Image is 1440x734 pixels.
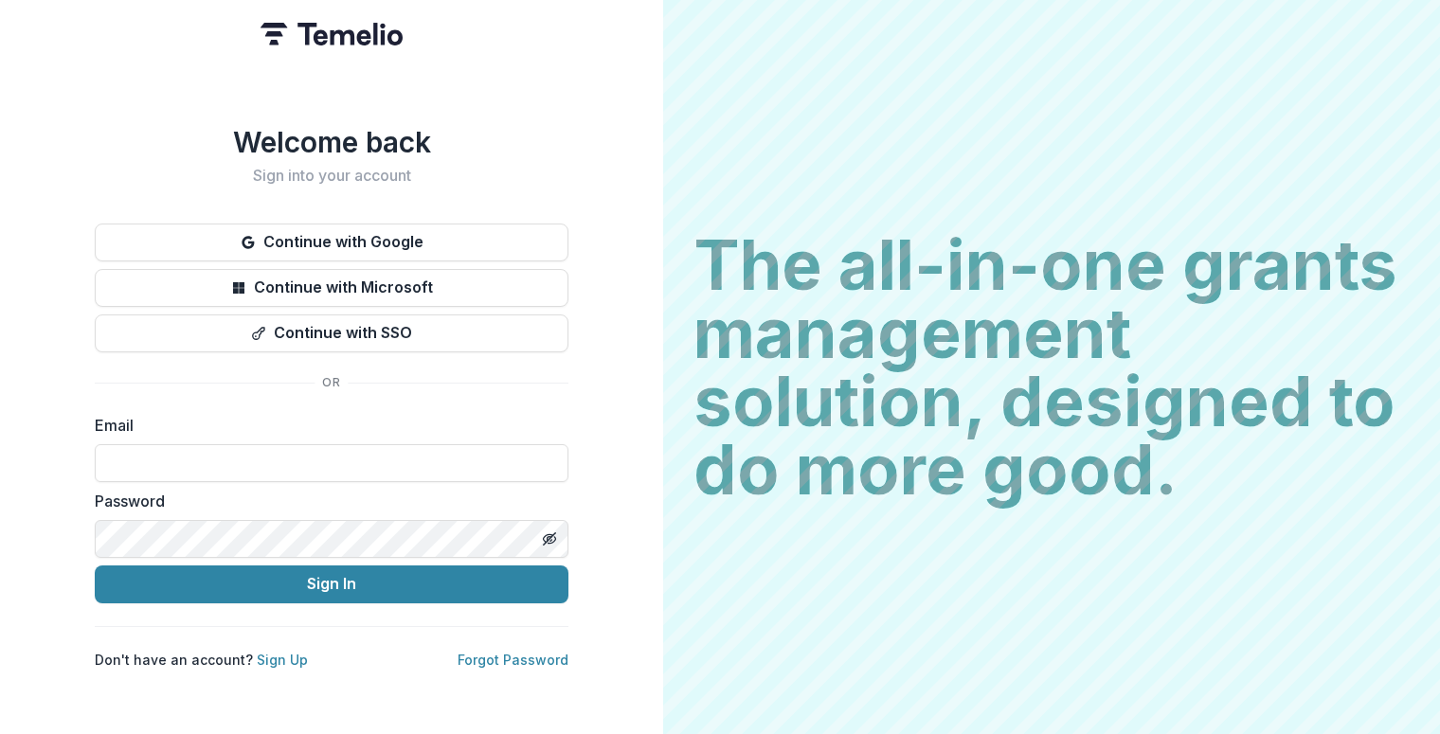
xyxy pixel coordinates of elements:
[95,650,308,670] p: Don't have an account?
[95,490,557,512] label: Password
[534,524,565,554] button: Toggle password visibility
[95,269,568,307] button: Continue with Microsoft
[95,167,568,185] h2: Sign into your account
[95,565,568,603] button: Sign In
[95,224,568,261] button: Continue with Google
[95,414,557,437] label: Email
[95,125,568,159] h1: Welcome back
[261,23,403,45] img: Temelio
[458,652,568,668] a: Forgot Password
[257,652,308,668] a: Sign Up
[95,314,568,352] button: Continue with SSO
